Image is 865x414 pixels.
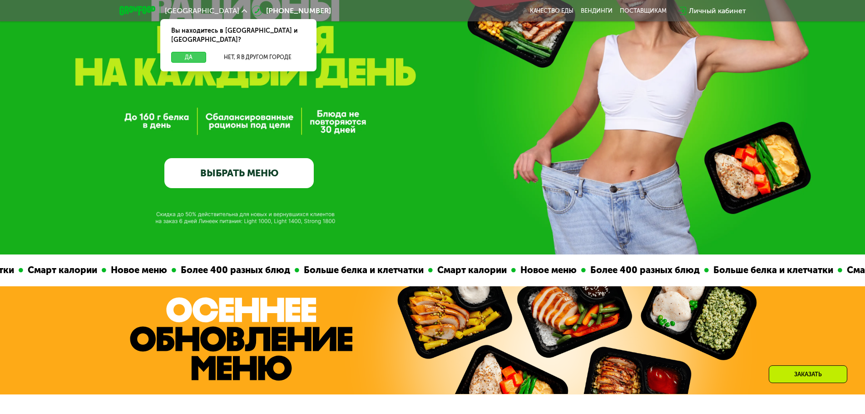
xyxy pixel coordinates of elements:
a: ВЫБРАТЬ МЕНЮ [164,158,314,188]
a: Вендинги [581,7,613,15]
div: Смарт калории [22,263,100,277]
div: Новое меню [514,263,580,277]
div: Вы находитесь в [GEOGRAPHIC_DATA] и [GEOGRAPHIC_DATA]? [160,19,316,52]
div: Новое меню [105,263,170,277]
div: Смарт калории [431,263,510,277]
div: поставщикам [620,7,667,15]
a: Качество еды [530,7,573,15]
span: [GEOGRAPHIC_DATA] [165,7,239,15]
div: Личный кабинет [689,5,746,16]
div: Больше белка и клетчатки [298,263,427,277]
div: Больше белка и клетчатки [707,263,836,277]
button: Да [171,52,206,63]
div: Более 400 разных блюд [175,263,293,277]
div: Заказать [769,365,847,383]
div: Более 400 разных блюд [584,263,703,277]
button: Нет, я в другом городе [210,52,306,63]
a: [PHONE_NUMBER] [252,5,331,16]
